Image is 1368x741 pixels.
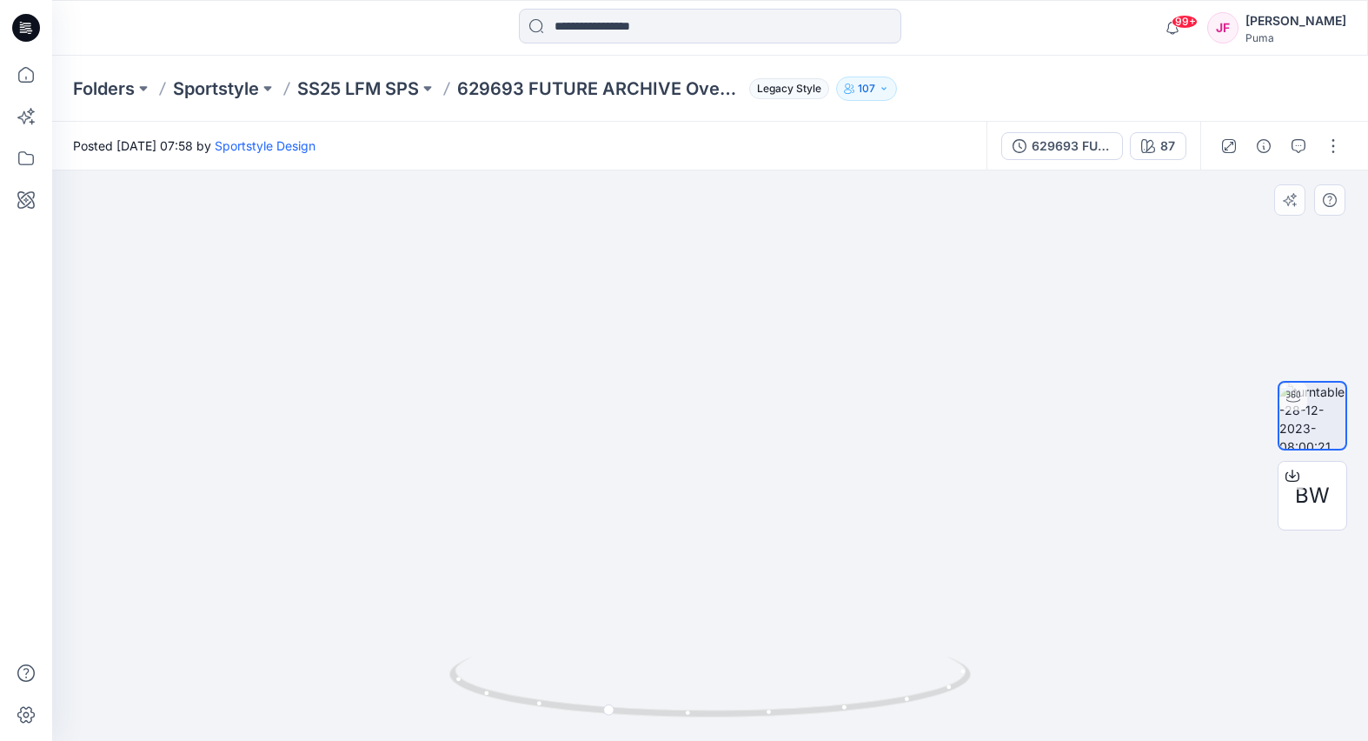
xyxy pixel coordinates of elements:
button: 629693 FUTURE ARCHIVE Oversized Pants WV [1001,132,1123,160]
a: Folders [73,77,135,101]
div: 87 [1160,137,1175,156]
span: BW [1295,480,1330,511]
button: 87 [1130,132,1186,160]
a: SS25 LFM SPS [297,77,419,101]
div: JF [1207,12,1239,43]
div: 629693 FUTURE ARCHIVE Oversized Pants WV [1032,137,1112,156]
a: Sportstyle [173,77,259,101]
img: turntable-28-12-2023-08:00:21 [1279,383,1345,449]
span: Posted [DATE] 07:58 by [73,137,315,155]
button: Legacy Style [742,77,829,101]
a: Sportstyle Design [215,138,315,153]
button: Details [1250,132,1278,160]
p: 107 [858,79,875,98]
span: 99+ [1172,15,1198,29]
div: Puma [1245,31,1346,44]
button: 107 [836,77,897,101]
div: [PERSON_NAME] [1245,10,1346,31]
span: Legacy Style [749,78,829,99]
p: 629693 FUTURE ARCHIVE Oversized Pants WV [457,77,742,101]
